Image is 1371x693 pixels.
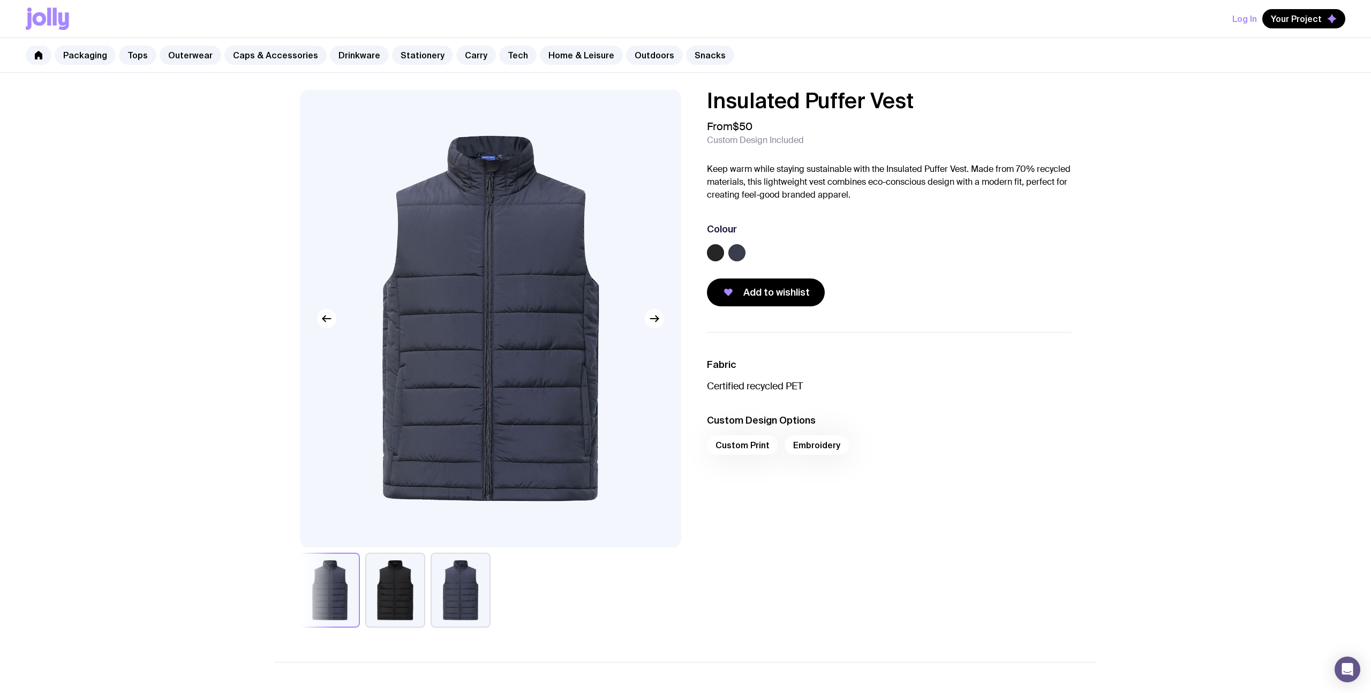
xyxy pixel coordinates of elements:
span: Your Project [1271,13,1322,24]
a: Stationery [392,46,453,65]
p: Keep warm while staying sustainable with the Insulated Puffer Vest. Made from 70% recycled materi... [707,163,1071,201]
a: Snacks [686,46,734,65]
h3: Fabric [707,358,1071,371]
p: Certified recycled PET [707,380,1071,393]
a: Carry [456,46,496,65]
span: From [707,120,752,133]
h3: Custom Design Options [707,414,1071,427]
h3: Colour [707,223,737,236]
button: Your Project [1262,9,1345,28]
a: Tech [499,46,537,65]
span: Add to wishlist [743,286,810,299]
span: Custom Design Included [707,135,804,146]
button: Log In [1232,9,1257,28]
a: Tops [119,46,156,65]
a: Packaging [55,46,116,65]
a: Outdoors [626,46,683,65]
a: Outerwear [160,46,221,65]
a: Drinkware [330,46,389,65]
a: Caps & Accessories [224,46,327,65]
span: $50 [733,119,752,133]
a: Home & Leisure [540,46,623,65]
h1: Insulated Puffer Vest [707,90,1071,111]
div: Open Intercom Messenger [1335,657,1360,682]
button: Add to wishlist [707,278,825,306]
